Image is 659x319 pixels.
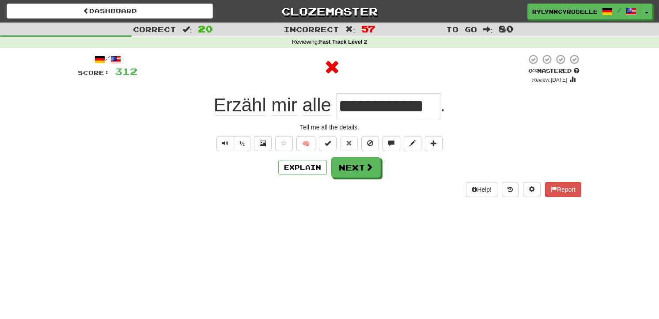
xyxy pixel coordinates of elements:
[215,136,250,151] div: Text-to-speech controls
[331,157,381,178] button: Next
[278,160,327,175] button: Explain
[115,66,137,77] span: 312
[275,136,293,151] button: Favorite sentence (alt+f)
[284,25,339,34] span: Incorrect
[617,7,621,13] span: /
[133,25,176,34] span: Correct
[545,182,581,197] button: Report
[499,23,514,34] span: 80
[446,25,477,34] span: To go
[272,95,297,116] span: mir
[404,136,421,151] button: Edit sentence (alt+d)
[483,26,493,33] span: :
[532,8,598,15] span: RylynnCyroselle
[214,95,266,116] span: Erzähl
[361,23,375,34] span: 57
[198,23,213,34] span: 20
[526,67,581,75] div: Mastered
[78,54,137,65] div: /
[216,136,234,151] button: Play sentence audio (ctl+space)
[361,136,379,151] button: Ignore sentence (alt+i)
[78,69,110,76] span: Score:
[466,182,497,197] button: Help!
[296,136,315,151] button: 🧠
[532,77,568,83] small: Review: [DATE]
[440,95,446,115] span: .
[319,39,367,45] strong: Fast Track Level 2
[7,4,213,19] a: Dashboard
[502,182,519,197] button: Round history (alt+y)
[528,67,537,74] span: 0 %
[226,4,432,19] a: Clozemaster
[234,136,250,151] button: ½
[340,136,358,151] button: Reset to 0% Mastered (alt+r)
[425,136,443,151] button: Add to collection (alt+a)
[302,95,331,116] span: alle
[383,136,400,151] button: Discuss sentence (alt+u)
[345,26,355,33] span: :
[319,136,337,151] button: Set this sentence to 100% Mastered (alt+m)
[527,4,641,19] a: RylynnCyroselle /
[182,26,192,33] span: :
[78,123,581,132] div: Tell me all the details.
[254,136,272,151] button: Show image (alt+x)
